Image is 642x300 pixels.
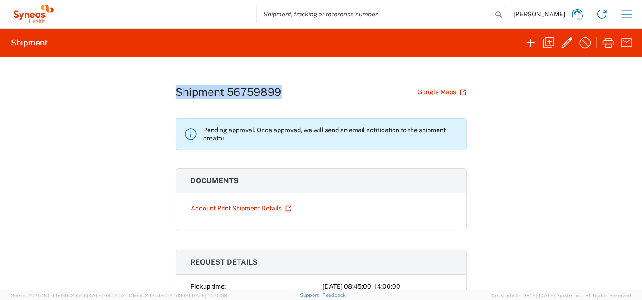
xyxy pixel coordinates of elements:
[323,292,346,298] a: Feedback
[257,5,492,23] input: Shipment, tracking or reference number
[191,176,239,185] span: Documents
[204,126,459,142] p: Pending approval. Once approved, we will send an email notification to the shipment creator.
[11,293,125,298] span: Server: 2025.18.0-bb0e0c2bd68
[323,282,452,291] div: [DATE] 08:45:00 - 14:00:00
[191,258,258,266] span: Request details
[87,293,125,298] span: [DATE] 09:52:52
[176,85,282,99] h1: Shipment 56759899
[129,293,227,298] span: Client: 2025.18.0-27d3021
[190,293,227,298] span: [DATE] 10:20:09
[418,84,467,100] a: Google Maps
[300,292,323,298] a: Support
[513,10,565,18] span: [PERSON_NAME]
[11,37,48,48] h2: Shipment
[191,200,292,216] a: Account Print Shipment Details
[191,283,226,290] span: Pickup time:
[491,291,631,300] span: Copyright © [DATE]-[DATE] Agistix Inc., All Rights Reserved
